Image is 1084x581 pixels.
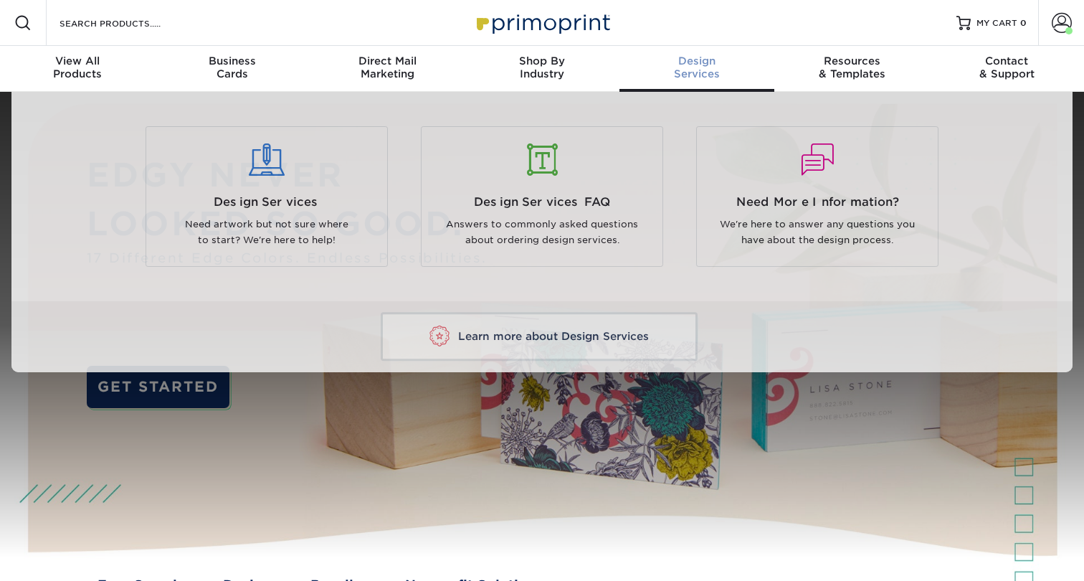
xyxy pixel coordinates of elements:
span: Need More Information? [708,194,927,211]
span: Shop By [465,55,619,67]
div: & Support [929,55,1084,80]
p: Need artwork but not sure where to start? We're here to help! [157,217,376,249]
span: Direct Mail [310,55,465,67]
span: Design [619,55,774,67]
a: BusinessCards [155,46,310,92]
span: Design Services FAQ [432,194,652,211]
a: Learn more about Design Services [381,313,698,361]
div: Marketing [310,55,465,80]
a: Contact& Support [929,46,1084,92]
a: Shop ByIndustry [465,46,619,92]
a: Need More Information? We're here to answer any questions you have about the design process. [690,126,944,267]
span: 0 [1020,18,1027,28]
a: DesignServices [619,46,774,92]
img: Primoprint [470,7,614,38]
div: & Templates [774,55,929,80]
span: Design Services [157,194,376,211]
span: Resources [774,55,929,67]
a: Design Services FAQ Answers to commonly asked questions about ordering design services. [415,126,669,267]
span: Business [155,55,310,67]
span: Contact [929,55,1084,67]
span: Learn more about Design Services [458,330,649,343]
a: Direct MailMarketing [310,46,465,92]
div: Services [619,55,774,80]
p: Answers to commonly asked questions about ordering design services. [432,217,652,249]
p: We're here to answer any questions you have about the design process. [708,217,927,249]
a: Resources& Templates [774,46,929,92]
input: SEARCH PRODUCTS..... [58,14,198,32]
div: Industry [465,55,619,80]
div: Cards [155,55,310,80]
span: MY CART [976,17,1017,29]
a: Design Services Need artwork but not sure where to start? We're here to help! [140,126,394,267]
